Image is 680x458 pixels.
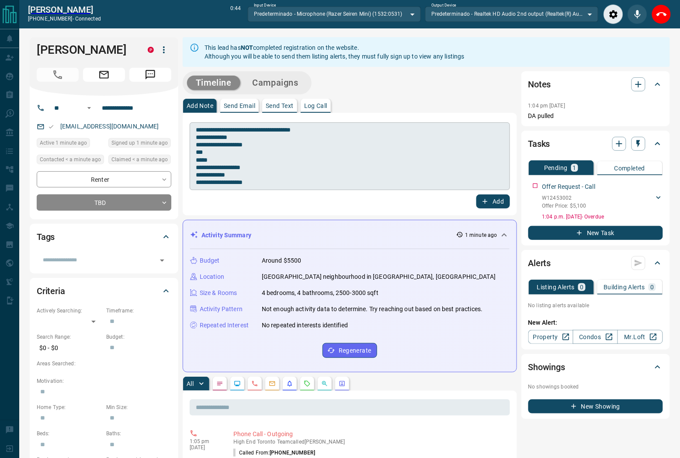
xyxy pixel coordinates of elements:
[108,155,171,167] div: Wed Oct 15 2025
[37,230,55,244] h2: Tags
[528,103,566,109] p: 1:04 pm [DATE]
[321,380,328,387] svg: Opportunities
[528,111,663,121] p: DA pulled
[224,103,255,109] p: Send Email
[614,165,645,171] p: Completed
[37,360,171,368] p: Areas Searched:
[528,253,663,274] div: Alerts
[528,357,663,378] div: Showings
[28,15,101,23] p: [PHONE_NUMBER] -
[37,138,104,150] div: Wed Oct 15 2025
[528,133,663,154] div: Tasks
[205,40,465,64] div: This lead has completed registration on the website. Although you will be able to send them listi...
[83,68,125,82] span: Email
[190,227,510,243] div: Activity Summary1 minute ago
[75,16,101,22] span: connected
[106,430,171,437] p: Baths:
[262,288,378,298] p: 4 bedrooms, 4 bathrooms, 2500-3000 sqft
[304,380,311,387] svg: Requests
[254,3,276,8] label: Input Device
[233,449,315,457] p: Called From:
[528,137,550,151] h2: Tasks
[40,155,101,164] span: Contacted < a minute ago
[262,272,496,281] p: [GEOGRAPHIC_DATA] neighbourhood in [GEOGRAPHIC_DATA], [GEOGRAPHIC_DATA]
[528,383,663,391] p: No showings booked
[528,399,663,413] button: New Showing
[465,231,497,239] p: 1 minute ago
[200,305,243,314] p: Activity Pattern
[111,139,168,147] span: Signed up 1 minute ago
[37,68,79,82] span: Call
[156,254,168,267] button: Open
[37,43,135,57] h1: [PERSON_NAME]
[431,3,456,8] label: Output Device
[37,430,102,437] p: Beds:
[201,231,251,240] p: Activity Summary
[148,47,154,53] div: property.ca
[233,430,507,439] p: Phone Call - Outgoing
[604,4,623,24] div: Audio Settings
[528,360,566,374] h2: Showings
[542,202,586,210] p: Offer Price: $5,100
[37,377,171,385] p: Motivation:
[425,7,598,21] div: Predeterminado - Realtek HD Audio 2nd output (Realtek(R) Audio)
[84,103,94,113] button: Open
[244,76,307,90] button: Campaigns
[187,381,194,387] p: All
[604,284,645,290] p: Building Alerts
[37,333,102,341] p: Search Range:
[286,380,293,387] svg: Listing Alerts
[618,330,663,344] a: Mr.Loft
[652,4,671,24] div: End Call
[528,302,663,309] p: No listing alerts available
[233,439,507,445] p: High End Toronto Team called [PERSON_NAME]
[37,155,104,167] div: Wed Oct 15 2025
[339,380,346,387] svg: Agent Actions
[262,305,483,314] p: Not enough activity data to determine. Try reaching out based on best practices.
[266,103,294,109] p: Send Text
[542,213,663,221] p: 1:04 p.m. [DATE] - Overdue
[528,77,551,91] h2: Notes
[270,450,315,456] span: [PHONE_NUMBER]
[37,341,102,355] p: $0 - $0
[269,380,276,387] svg: Emails
[40,139,87,147] span: Active 1 minute ago
[37,194,171,211] div: TBD
[528,330,573,344] a: Property
[37,171,171,187] div: Renter
[37,284,65,298] h2: Criteria
[262,256,302,265] p: Around $5500
[230,4,241,24] p: 0:44
[542,192,663,212] div: W12453002Offer Price: $5,100
[251,380,258,387] svg: Calls
[544,165,568,171] p: Pending
[580,284,583,290] p: 0
[37,307,102,315] p: Actively Searching:
[528,74,663,95] div: Notes
[200,288,237,298] p: Size & Rooms
[628,4,647,24] div: Mute
[48,124,54,130] svg: Email Valid
[190,444,220,451] p: [DATE]
[476,194,510,208] button: Add
[108,138,171,150] div: Wed Oct 15 2025
[650,284,654,290] p: 0
[111,155,168,164] span: Claimed < a minute ago
[200,256,220,265] p: Budget
[542,182,596,191] p: Offer Request - Call
[234,380,241,387] svg: Lead Browsing Activity
[37,281,171,302] div: Criteria
[37,403,102,411] p: Home Type:
[190,438,220,444] p: 1:05 pm
[537,284,575,290] p: Listing Alerts
[573,330,618,344] a: Condos
[200,321,249,330] p: Repeated Interest
[37,226,171,247] div: Tags
[573,165,576,171] p: 1
[528,226,663,240] button: New Task
[28,4,101,15] a: [PERSON_NAME]
[187,76,240,90] button: Timeline
[248,7,421,21] div: Predeterminado - Microphone (Razer Seiren Mini) (1532:0531)
[528,318,663,327] p: New Alert:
